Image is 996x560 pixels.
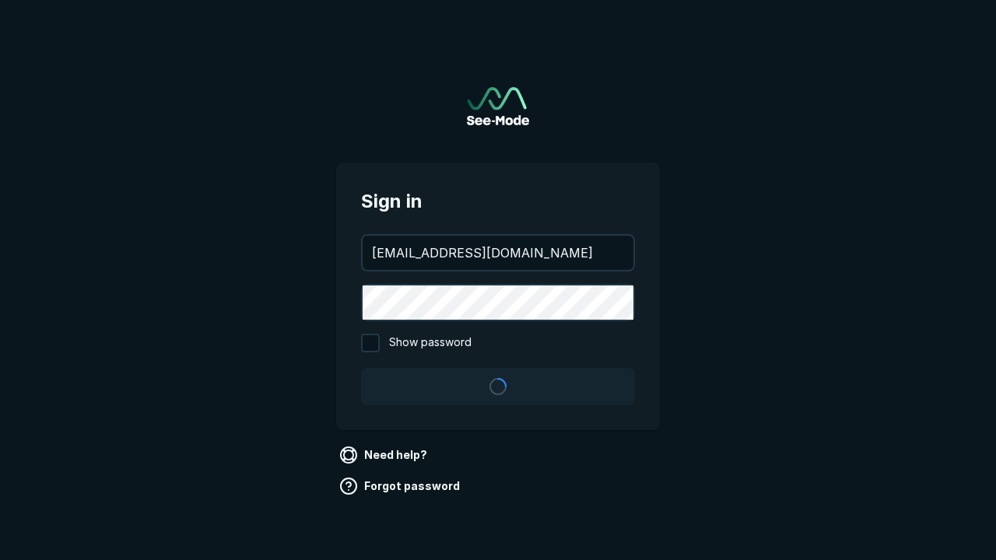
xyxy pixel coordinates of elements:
img: See-Mode Logo [467,87,529,125]
span: Show password [389,334,472,352]
a: Forgot password [336,474,466,499]
input: your@email.com [363,236,633,270]
a: Need help? [336,443,433,467]
a: Go to sign in [467,87,529,125]
span: Sign in [361,187,635,215]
